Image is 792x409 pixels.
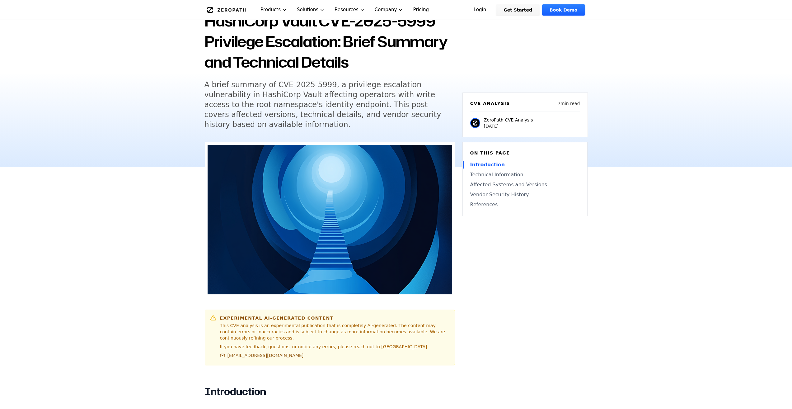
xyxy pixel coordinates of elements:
[470,171,580,178] a: Technical Information
[220,315,450,321] h6: Experimental AI-Generated Content
[466,4,494,16] a: Login
[470,201,580,208] a: References
[470,150,580,156] h6: On this page
[496,4,540,16] a: Get Started
[470,181,580,188] a: Affected Systems and Versions
[470,100,510,107] h6: CVE Analysis
[220,322,450,341] p: This CVE analysis is an experimental publication that is completely AI-generated. The content may...
[220,344,450,350] p: If you have feedback, questions, or notice any errors, please reach out to [GEOGRAPHIC_DATA].
[484,123,533,129] p: [DATE]
[470,118,480,128] img: ZeroPath CVE Analysis
[204,80,443,130] h5: A brief summary of CVE-2025-5999, a privilege escalation vulnerability in HashiCorp Vault affecti...
[205,385,436,398] h2: Introduction
[470,161,580,169] a: Introduction
[204,11,455,72] h1: HashiCorp Vault CVE-2025-5999 Privilege Escalation: Brief Summary and Technical Details
[220,352,304,359] a: [EMAIL_ADDRESS][DOMAIN_NAME]
[208,145,452,294] img: HashiCorp Vault CVE-2025-5999 Privilege Escalation: Brief Summary and Technical Details
[542,4,585,16] a: Book Demo
[558,100,580,107] p: 7 min read
[484,117,533,123] p: ZeroPath CVE Analysis
[470,191,580,198] a: Vendor Security History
